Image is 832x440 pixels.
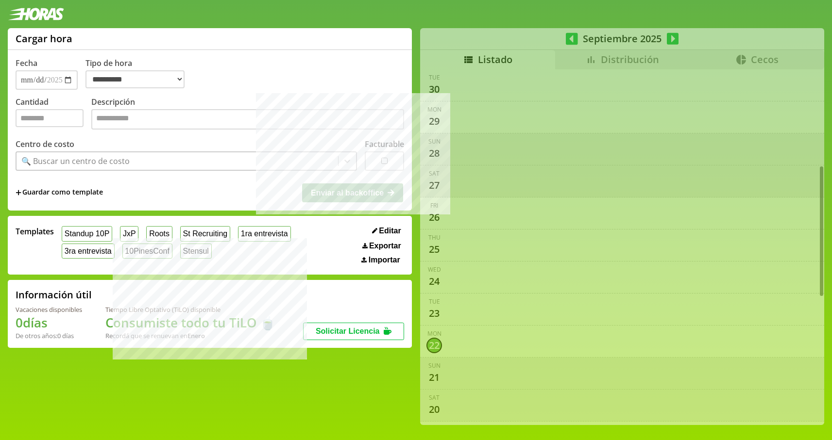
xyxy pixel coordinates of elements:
[105,305,275,314] div: Tiempo Libre Optativo (TiLO) disponible
[369,256,400,264] span: Importar
[369,242,401,250] span: Exportar
[180,244,212,259] button: Stensul
[91,109,404,130] textarea: Descripción
[180,226,230,241] button: St Recruiting
[238,226,291,241] button: 1ra entrevista
[62,244,115,259] button: 3ra entrevista
[16,331,82,340] div: De otros años: 0 días
[122,244,172,259] button: 10PinesConf
[16,32,72,45] h1: Cargar hora
[16,187,21,198] span: +
[21,156,130,166] div: 🔍 Buscar un centro de costo
[16,305,82,314] div: Vacaciones disponibles
[379,227,401,235] span: Editar
[16,109,84,127] input: Cantidad
[16,226,54,237] span: Templates
[365,139,404,149] label: Facturable
[187,331,205,340] b: Enero
[16,314,82,331] h1: 0 días
[16,58,37,68] label: Fecha
[16,97,91,132] label: Cantidad
[369,226,404,236] button: Editar
[316,327,380,335] span: Solicitar Licencia
[91,97,404,132] label: Descripción
[16,139,74,149] label: Centro de costo
[303,323,404,340] button: Solicitar Licencia
[146,226,172,241] button: Roots
[85,58,192,90] label: Tipo de hora
[85,70,185,88] select: Tipo de hora
[105,314,275,331] h1: Consumiste todo tu TiLO 🍵
[62,226,112,241] button: Standup 10P
[16,288,92,301] h2: Información útil
[359,241,404,251] button: Exportar
[16,187,103,198] span: +Guardar como template
[105,331,275,340] div: Recordá que se renuevan en
[120,226,138,241] button: JxP
[8,8,64,20] img: logotipo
